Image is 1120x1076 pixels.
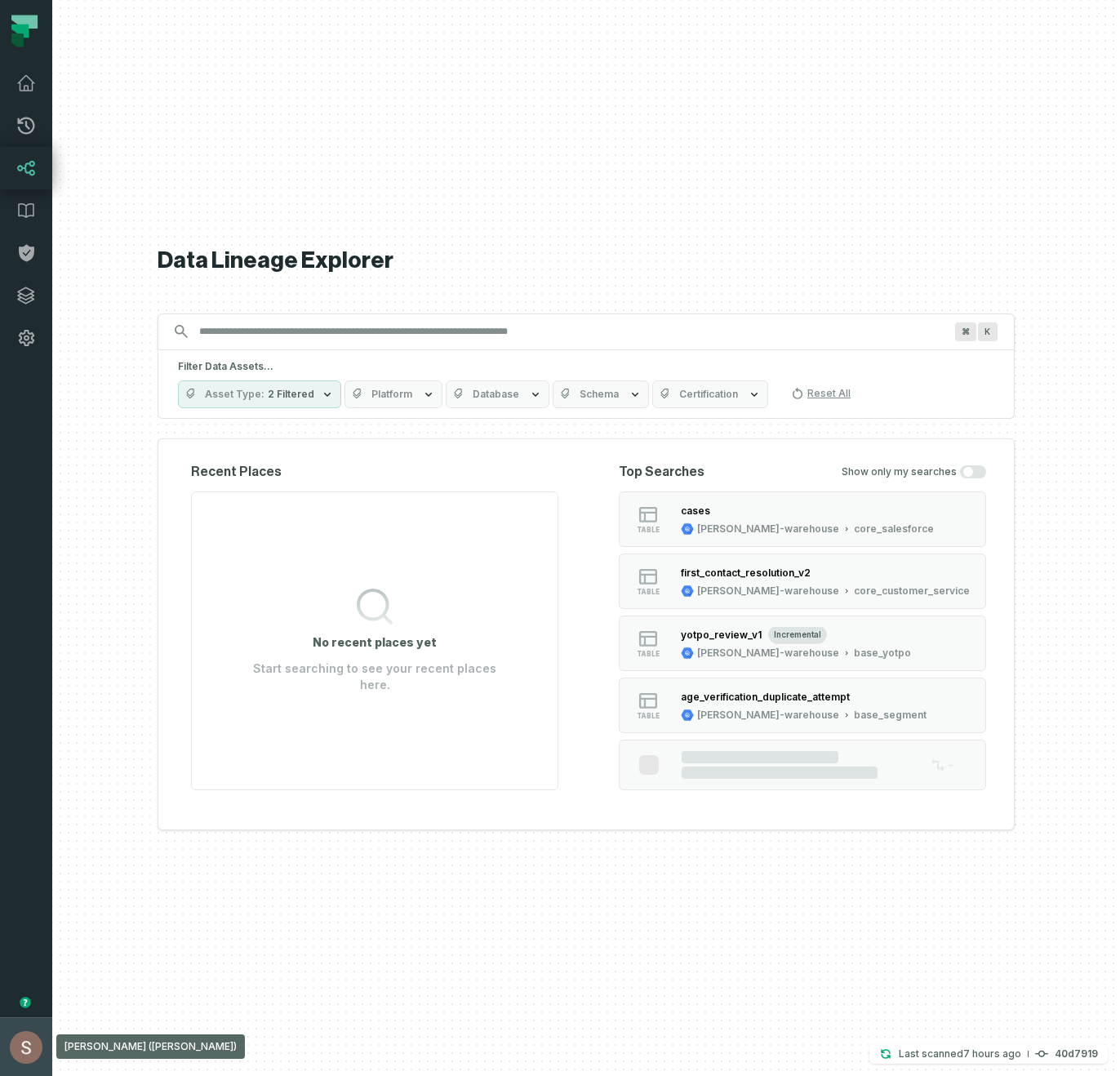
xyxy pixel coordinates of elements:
button: Last scanned[DATE] 6:34:11 AM40d7919 [869,1044,1108,1064]
span: Press ⌘ + K to focus the search bar [955,322,976,341]
div: [PERSON_NAME] ([PERSON_NAME]) [56,1034,245,1059]
img: avatar of Shay Gafniel [10,1031,42,1064]
div: Tooltip anchor [18,995,33,1010]
h1: Data Lineage Explorer [158,247,1015,275]
h4: 40d7919 [1055,1049,1098,1059]
relative-time: Sep 10, 2025, 6:34 AM GMT+3 [963,1047,1021,1060]
span: Press ⌘ + K to focus the search bar [978,322,998,341]
p: Last scanned [899,1046,1021,1062]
